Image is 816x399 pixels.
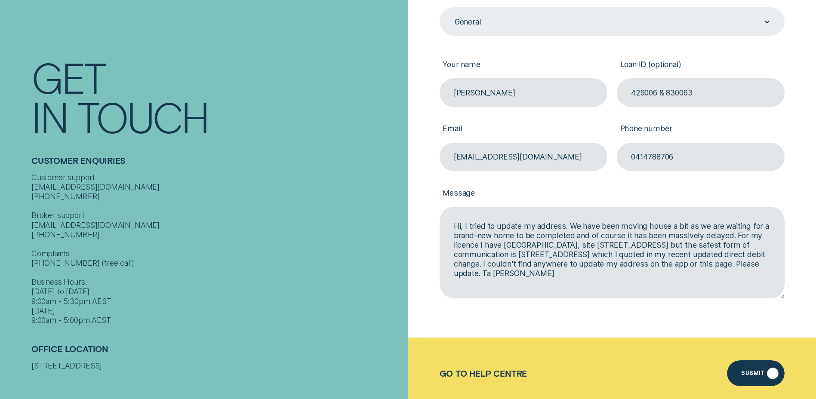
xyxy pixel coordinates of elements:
[77,97,208,137] div: Touch
[31,97,68,137] div: In
[455,17,481,27] div: General
[440,181,785,207] label: Message
[31,156,403,173] h2: Customer Enquiries
[31,361,403,371] div: [STREET_ADDRESS]
[31,57,403,137] h1: Get In Touch
[31,344,403,361] h2: Office Location
[617,52,785,78] label: Loan ID (optional)
[440,52,607,78] label: Your name
[617,117,785,143] label: Phone number
[727,360,785,386] button: Submit
[440,207,785,298] textarea: Hi, I tried to update my address. We have been moving house a bit as we are waiting for a brand-n...
[31,173,403,325] div: Customer support [EMAIL_ADDRESS][DOMAIN_NAME] [PHONE_NUMBER] Broker support [EMAIL_ADDRESS][DOMAI...
[440,117,607,143] label: Email
[440,368,527,378] a: Go to Help Centre
[31,57,105,97] div: Get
